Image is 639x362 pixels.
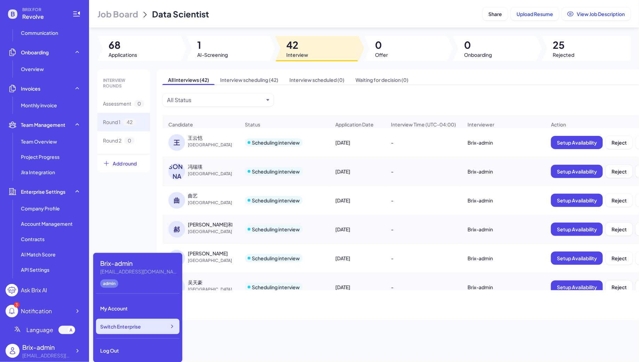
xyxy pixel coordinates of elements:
div: Brix-admin [462,133,545,152]
button: All Status [167,96,264,104]
span: Add round [113,160,137,167]
div: [PERSON_NAME] [168,163,185,180]
button: Reject [606,165,633,178]
span: Assessment [103,100,131,107]
span: Monthly invoice [21,102,57,109]
div: Brix-admin [462,191,545,210]
button: View Job Description [562,7,631,21]
span: [GEOGRAPHIC_DATA] [188,199,240,206]
div: 冯瑞瑛 [188,163,202,170]
div: Scheduling interview [252,197,300,204]
button: Setup Availability [551,252,603,265]
span: Team Management [21,121,65,128]
span: Enterprise Settings [21,188,65,195]
div: [DATE] [330,277,385,297]
div: 柏清华 [188,250,228,257]
span: Revolve [22,13,64,21]
span: Setup Availability [557,255,597,261]
div: Notification [21,307,52,315]
span: [GEOGRAPHIC_DATA] [188,170,240,177]
span: Switch Enterprise [100,323,141,330]
button: Setup Availability [551,194,603,207]
div: [DATE] [330,191,385,210]
span: Project Progress [21,153,59,160]
div: - [385,277,461,297]
span: Setup Availability [557,197,597,203]
div: 郝 [168,221,185,238]
button: Setup Availability [551,223,603,236]
div: - [385,191,461,210]
span: Candidate [168,121,193,128]
span: Interview scheduling (42) [215,75,284,85]
button: Share [482,7,508,21]
div: My Account [96,301,179,316]
span: Job Board [97,8,138,20]
div: 王云恺 [188,134,202,141]
span: Jira Integration [21,169,55,176]
span: Company Profile [21,205,60,212]
div: Brix-admin [462,219,545,239]
span: Interview [286,51,308,58]
span: All Interviews (42) [162,75,215,85]
span: Overview [21,66,44,72]
div: flora@joinbrix.com [22,352,71,359]
span: Communication [21,29,58,36]
span: [GEOGRAPHIC_DATA] [188,228,240,235]
span: 0 [375,39,388,51]
span: Contracts [21,236,45,242]
span: AI Match Score [21,251,56,258]
div: 吴天豪 [188,279,202,286]
span: Offer [375,51,388,58]
span: 1 [198,39,228,51]
span: Invoices [21,85,40,92]
div: 曲 [168,192,185,209]
div: Scheduling interview [252,168,300,175]
span: [GEOGRAPHIC_DATA] [188,141,240,148]
span: Interviewer [468,121,494,128]
div: - [385,162,461,181]
span: API Settings [21,266,49,273]
button: Add round [97,154,150,172]
div: - [385,219,461,239]
span: Reject [612,226,627,232]
div: Scheduling interview [252,139,300,146]
div: [DATE] [330,248,385,268]
span: Data Scientist [152,9,209,19]
span: Onboarding [464,51,492,58]
div: - [385,133,461,152]
span: Waiting for decision (0) [350,75,414,85]
div: Scheduling interview [252,284,300,291]
span: 68 [109,39,137,51]
span: Setup Availability [557,226,597,232]
img: user_logo.png [6,344,19,358]
button: Reject [606,252,633,265]
button: Reject [606,136,633,149]
span: Applications [109,51,137,58]
span: [GEOGRAPHIC_DATA] [188,257,240,264]
div: admin [100,279,118,288]
button: Reject [606,223,633,236]
span: Reject [612,197,627,203]
div: 曲艺 [188,192,198,199]
div: 郝琛和 [188,221,233,228]
span: Team Overview [21,138,57,145]
span: Share [488,11,502,17]
div: Log Out [96,343,179,358]
div: - [385,248,461,268]
span: Onboarding [21,49,49,56]
span: 0 [124,137,135,144]
span: 0 [134,100,144,107]
span: Upload Resume [517,11,553,17]
div: Brix-admin [462,277,545,297]
span: Setup Availability [557,139,597,146]
span: Action [551,121,566,128]
span: Account Management [21,220,73,227]
button: Reject [606,194,633,207]
button: Setup Availability [551,136,603,149]
span: Reject [612,168,627,175]
span: Setup Availability [557,284,597,290]
button: Setup Availability [551,165,603,178]
button: Upload Resume [511,7,559,21]
span: Interview Time (UTC-04:00) [391,121,456,128]
div: Brix-admin [462,248,545,268]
